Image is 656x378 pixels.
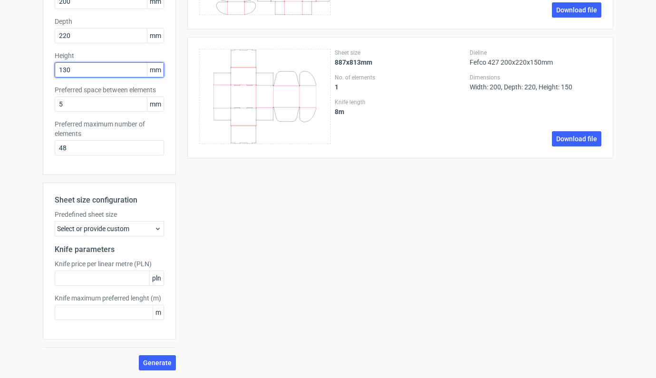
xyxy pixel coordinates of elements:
strong: 8 m [335,108,344,116]
a: Download file [552,131,601,146]
a: Download file [552,2,601,18]
label: Knife length [335,98,466,106]
span: Generate [143,359,172,366]
div: Select or provide custom [55,221,164,236]
label: Depth [55,17,164,26]
label: Preferred space between elements [55,85,164,95]
label: No. of elements [335,74,466,81]
div: Width: 200, Depth: 220, Height: 150 [470,74,601,91]
span: mm [147,97,164,111]
label: Knife price per linear metre (PLN) [55,259,164,269]
h2: Sheet size configuration [55,194,164,206]
h2: Knife parameters [55,244,164,255]
span: pln [149,271,164,285]
div: Fefco 427 200x220x150mm [470,49,601,66]
label: Knife maximum preferred lenght (m) [55,293,164,303]
label: Sheet size [335,49,466,57]
strong: 887x813mm [335,58,372,66]
label: Dieline [470,49,601,57]
label: Predefined sheet size [55,210,164,219]
label: Height [55,51,164,60]
span: m [153,305,164,320]
strong: 1 [335,83,338,91]
label: Dimensions [470,74,601,81]
label: Preferred maximum number of elements [55,119,164,138]
span: mm [147,29,164,43]
span: mm [147,63,164,77]
button: Generate [139,355,176,370]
